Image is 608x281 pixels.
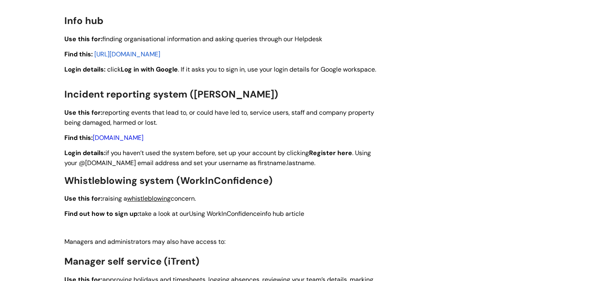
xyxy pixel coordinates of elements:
span: if you haven’t used the system before, set up your account by clicking . Using your @[DOMAIN_NAME... [64,149,371,167]
span: Incident reporting system ([PERSON_NAME]) [64,88,278,100]
a: [DOMAIN_NAME] [93,134,144,142]
span: reporting events that lead to, or could have led to, service users, staff and company property be... [64,108,374,127]
span: Whistleblowing system (WorkInConfidence) [64,174,273,187]
span: info hub article [260,209,304,218]
span: . If it asks you to sign in, use your login details for Google workspace. [178,65,376,74]
span: raising a [64,194,127,203]
a: Using WorkInConfidence [189,209,260,218]
span: concern. [171,194,196,203]
span: Manager self service (iTrent) [64,255,199,267]
span: [URL][DOMAIN_NAME] [94,50,160,58]
span: take a look at our [64,209,189,218]
strong: Login details: [64,65,106,74]
a: [URL][DOMAIN_NAME] [94,49,160,59]
strong: Find out how to sign up: [64,209,139,218]
span: Info hub [64,14,104,27]
strong: Use this for: [64,35,102,43]
a: whistleblowing [127,194,171,203]
strong: Use this for: [64,194,102,203]
span: finding organisational information and asking queries through our Helpdesk [102,35,322,43]
strong: Register here [309,149,352,157]
span: Managers and administrators may also have access to: [64,237,225,246]
strong: Find this: [64,134,93,142]
strong: Find this: [64,50,93,58]
span: click [107,65,121,74]
strong: Login details: [64,149,106,157]
span: Log in with Google [121,65,178,74]
strong: Use this for: [64,108,102,117]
